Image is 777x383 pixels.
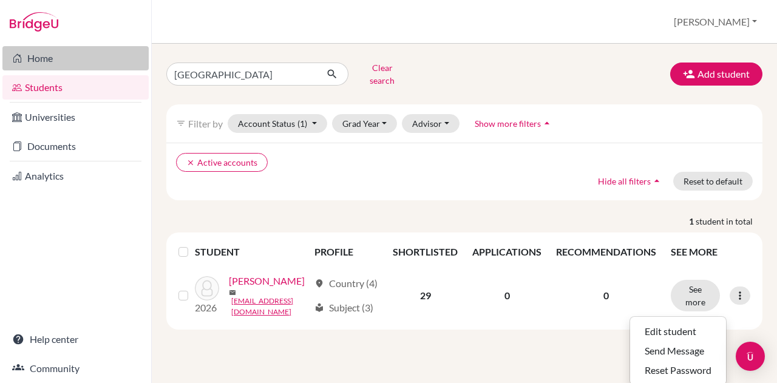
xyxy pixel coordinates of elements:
button: Grad Year [332,114,398,133]
th: STUDENT [195,237,307,266]
a: Community [2,356,149,381]
button: Edit student [630,322,726,341]
i: arrow_drop_up [651,175,663,187]
button: Hide all filtersarrow_drop_up [588,172,673,191]
i: filter_list [176,118,186,128]
a: [PERSON_NAME] [229,274,305,288]
div: Subject (3) [314,300,373,315]
p: 2026 [195,300,219,315]
div: Country (4) [314,276,378,291]
i: clear [186,158,195,167]
button: Reset Password [630,361,726,380]
strong: 1 [689,215,696,228]
div: Open Intercom Messenger [736,342,765,371]
th: SHORTLISTED [385,237,465,266]
span: student in total [696,215,762,228]
th: SEE MORE [663,237,758,266]
a: Analytics [2,164,149,188]
a: Home [2,46,149,70]
td: 0 [465,266,549,325]
a: Students [2,75,149,100]
span: Filter by [188,118,223,129]
img: Varde, Athena [195,276,219,300]
input: Find student by name... [166,63,317,86]
button: Show more filtersarrow_drop_up [464,114,563,133]
button: Send Message [630,341,726,361]
a: [EMAIL_ADDRESS][DOMAIN_NAME] [231,296,309,317]
button: clearActive accounts [176,153,268,172]
img: Bridge-U [10,12,58,32]
button: Reset to default [673,172,753,191]
span: (1) [297,118,307,129]
button: Add student [670,63,762,86]
button: Account Status(1) [228,114,327,133]
p: 0 [556,288,656,303]
span: local_library [314,303,324,313]
td: 29 [385,266,465,325]
th: RECOMMENDATIONS [549,237,663,266]
span: Hide all filters [598,176,651,186]
i: arrow_drop_up [541,117,553,129]
span: location_on [314,279,324,288]
span: mail [229,289,236,296]
a: Universities [2,105,149,129]
button: Clear search [348,58,416,90]
span: Show more filters [475,118,541,129]
button: Advisor [402,114,460,133]
th: PROFILE [307,237,385,266]
a: Documents [2,134,149,158]
button: [PERSON_NAME] [668,10,762,33]
a: Help center [2,327,149,351]
th: APPLICATIONS [465,237,549,266]
button: See more [671,280,720,311]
